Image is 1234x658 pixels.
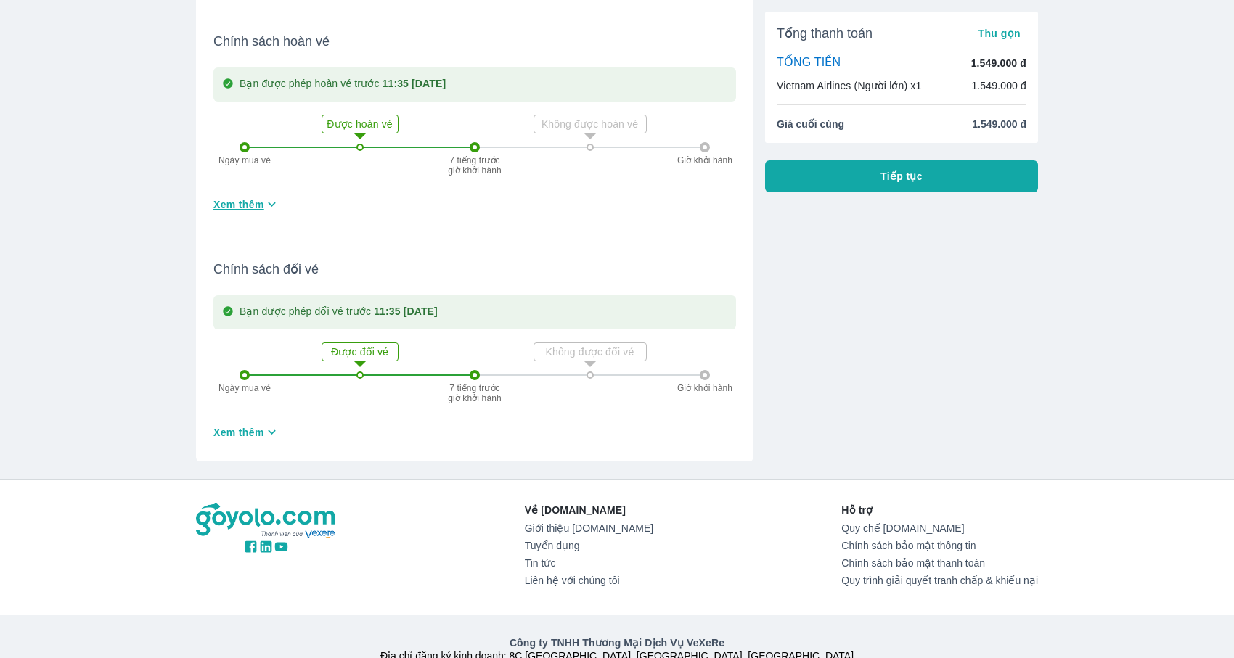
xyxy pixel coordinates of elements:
strong: 11:35 [DATE] [383,78,446,89]
p: Hỗ trợ [841,503,1038,517]
p: 7 tiếng trước giờ khởi hành [446,155,504,176]
span: Tổng thanh toán [777,25,873,42]
a: Chính sách bảo mật thanh toán [841,557,1038,569]
span: Chính sách đổi vé [213,260,736,278]
p: TỔNG TIỀN [777,55,841,71]
button: Tiếp tục [765,160,1038,192]
span: 1.549.000 đ [972,117,1026,131]
a: Tin tức [525,557,653,569]
span: Giá cuối cùng [777,117,844,131]
p: Ngày mua vé [212,383,277,393]
p: 7 tiếng trước giờ khởi hành [446,383,504,403]
p: Không được đổi vé [536,345,645,359]
p: Bạn được phép hoàn vé trước [240,76,446,93]
p: 1.549.000 đ [971,56,1026,70]
p: Giờ khởi hành [672,383,737,393]
span: Tiếp tục [880,169,923,184]
span: Xem thêm [213,425,264,440]
p: Bạn được phép đổi vé trước [240,304,438,321]
p: Được đổi vé [324,345,396,359]
a: Chính sách bảo mật thông tin [841,540,1038,551]
p: 1.549.000 đ [971,78,1026,93]
span: Thu gọn [978,28,1021,39]
span: Xem thêm [213,197,264,212]
button: Xem thêm [208,192,285,216]
p: Công ty TNHH Thương Mại Dịch Vụ VeXeRe [199,636,1035,650]
button: Thu gọn [972,23,1026,44]
p: Không được hoàn vé [536,117,645,131]
button: Xem thêm [208,420,285,444]
p: Về [DOMAIN_NAME] [525,503,653,517]
img: logo [196,503,337,539]
p: Giờ khởi hành [672,155,737,165]
p: Ngày mua vé [212,155,277,165]
a: Liên hệ với chúng tôi [525,575,653,586]
p: Vietnam Airlines (Người lớn) x1 [777,78,921,93]
span: Chính sách hoàn vé [213,33,736,50]
a: Tuyển dụng [525,540,653,551]
a: Giới thiệu [DOMAIN_NAME] [525,522,653,534]
strong: 11:35 [DATE] [374,305,438,317]
a: Quy trình giải quyết tranh chấp & khiếu nại [841,575,1038,586]
a: Quy chế [DOMAIN_NAME] [841,522,1038,534]
p: Được hoàn vé [324,117,396,131]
